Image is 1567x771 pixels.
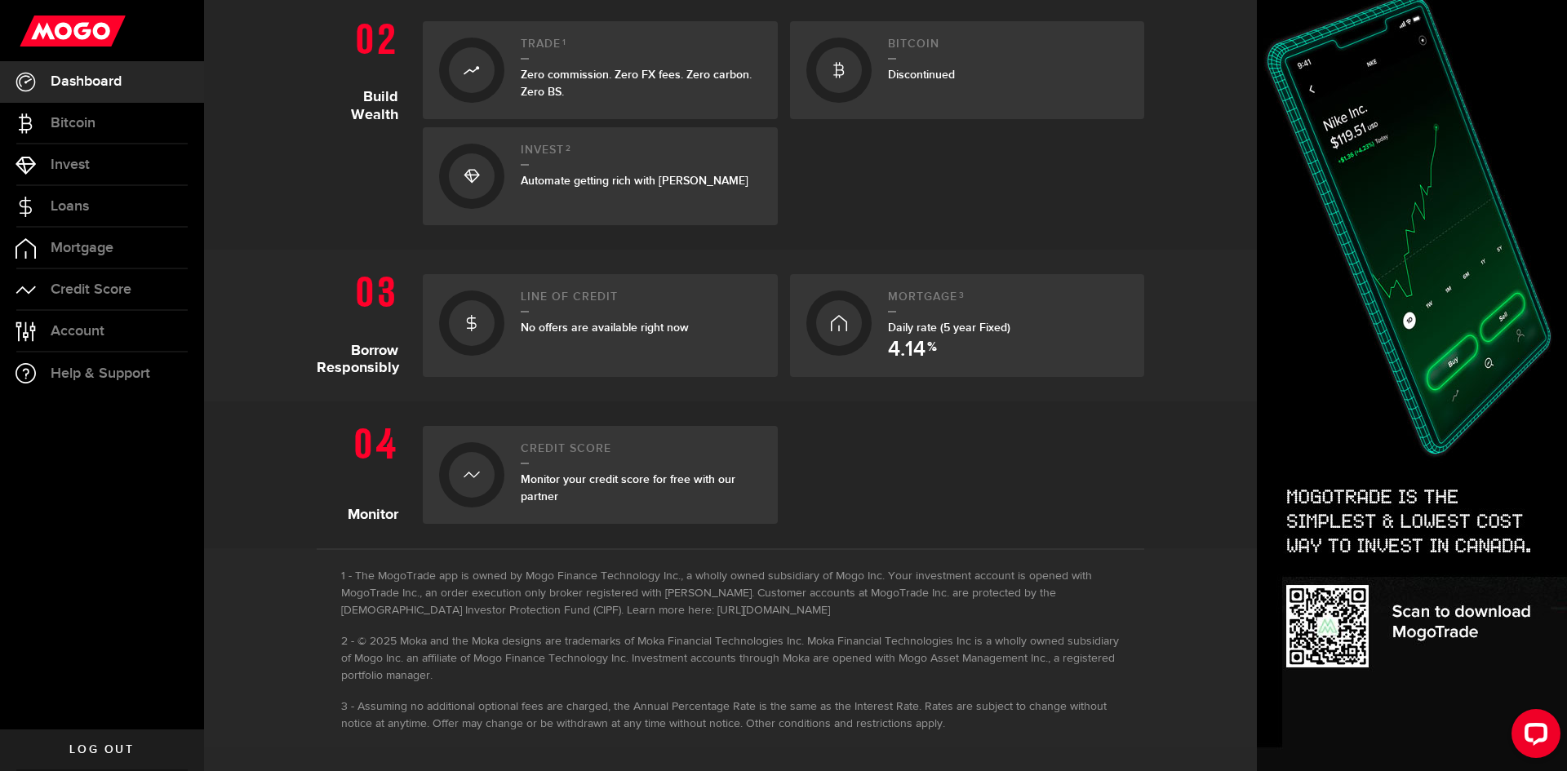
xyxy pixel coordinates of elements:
h2: Invest [521,144,761,166]
span: Account [51,324,104,339]
h2: Line of credit [521,290,761,312]
span: Automate getting rich with [PERSON_NAME] [521,174,748,188]
span: Loans [51,199,89,214]
span: No offers are available right now [521,321,689,335]
span: Daily rate (5 year Fixed) [888,321,1010,335]
span: Mortgage [51,241,113,255]
span: Zero commission. Zero FX fees. Zero carbon. Zero BS. [521,68,752,99]
h1: Borrow Responsibly [317,266,411,377]
span: Bitcoin [51,116,95,131]
a: Line of creditNo offers are available right now [423,274,778,377]
sup: 2 [566,144,571,153]
li: © 2025 Moka and the Moka designs are trademarks of Moka Financial Technologies Inc. Moka Financia... [341,633,1120,685]
span: Credit Score [51,282,131,297]
a: Credit ScoreMonitor your credit score for free with our partner [423,426,778,524]
h2: Trade [521,38,761,60]
a: Trade1Zero commission. Zero FX fees. Zero carbon. Zero BS. [423,21,778,119]
span: Discontinued [888,68,955,82]
span: Help & Support [51,366,150,381]
span: 4.14 [888,339,926,361]
h2: Mortgage [888,290,1129,312]
sup: 1 [562,38,566,47]
h1: Monitor [317,418,411,524]
span: Monitor your credit score for free with our partner [521,472,735,503]
a: BitcoinDiscontinued [790,21,1145,119]
span: Log out [69,744,134,755]
h2: Bitcoin [888,38,1129,60]
a: Invest2Automate getting rich with [PERSON_NAME] [423,127,778,225]
a: Mortgage3Daily rate (5 year Fixed) 4.14 % [790,274,1145,377]
span: % [927,341,937,361]
li: The MogoTrade app is owned by Mogo Finance Technology Inc., a wholly owned subsidiary of Mogo Inc... [341,568,1120,619]
iframe: LiveChat chat widget [1498,702,1567,771]
li: Assuming no additional optional fees are charged, the Annual Percentage Rate is the same as the I... [341,698,1120,733]
h1: Build Wealth [317,13,411,225]
span: Invest [51,157,90,172]
span: Dashboard [51,74,122,89]
h2: Credit Score [521,442,761,464]
sup: 3 [959,290,965,300]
